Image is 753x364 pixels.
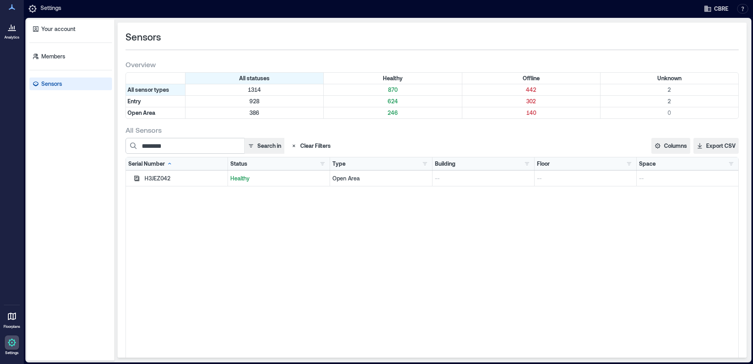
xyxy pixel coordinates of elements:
button: Columns [651,138,690,154]
div: Filter by Type: Entry [126,96,185,107]
a: Members [29,50,112,63]
span: All Sensors [125,125,162,135]
button: Export CSV [693,138,739,154]
p: -- [435,174,532,182]
p: 0 [602,109,737,117]
a: Your account [29,23,112,35]
div: Filter by Type: Entry & Status: Offline [462,96,600,107]
div: Type [332,160,346,168]
p: 386 [187,109,322,117]
p: Floorplans [4,324,20,329]
p: 2 [602,97,737,105]
div: All sensor types [126,84,185,95]
div: Floor [537,160,550,168]
div: Filter by Type: Entry & Status: Unknown [600,96,738,107]
div: Filter by Type: Open Area [126,107,185,118]
p: -- [537,174,634,182]
div: Space [639,160,656,168]
div: H3JEZ042 [145,174,225,182]
a: Analytics [2,17,22,42]
p: 302 [464,97,599,105]
p: Healthy [230,174,327,182]
div: Filter by Status: Unknown [600,73,738,84]
a: Settings [2,333,21,358]
p: 928 [187,97,322,105]
div: Building [435,160,456,168]
span: Overview [125,60,156,69]
p: 870 [325,86,460,94]
div: All statuses [185,73,324,84]
p: 140 [464,109,599,117]
p: Analytics [4,35,19,40]
p: 246 [325,109,460,117]
div: Filter by Type: Open Area & Status: Unknown (0 sensors) [600,107,738,118]
a: Floorplans [1,307,23,331]
button: Clear Filters [288,138,334,154]
button: CBRE [701,2,731,15]
div: Filter by Status: Offline [462,73,600,84]
div: Filter by Type: Entry & Status: Healthy [324,96,462,107]
a: Sensors [29,77,112,90]
div: Status [230,160,247,168]
p: -- [639,174,736,182]
p: 624 [325,97,460,105]
button: Search in [244,138,284,154]
div: Serial Number [128,160,173,168]
p: Members [41,52,65,60]
p: Your account [41,25,75,33]
p: 442 [464,86,599,94]
div: Filter by Status: Healthy [324,73,462,84]
div: Open Area [332,174,429,182]
div: Filter by Type: Open Area & Status: Healthy [324,107,462,118]
p: 2 [602,86,737,94]
p: 1314 [187,86,322,94]
p: Sensors [41,80,62,88]
p: Settings [5,350,19,355]
p: Settings [41,4,61,14]
span: CBRE [714,5,728,13]
div: Filter by Type: Open Area & Status: Offline [462,107,600,118]
span: Sensors [125,31,161,43]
